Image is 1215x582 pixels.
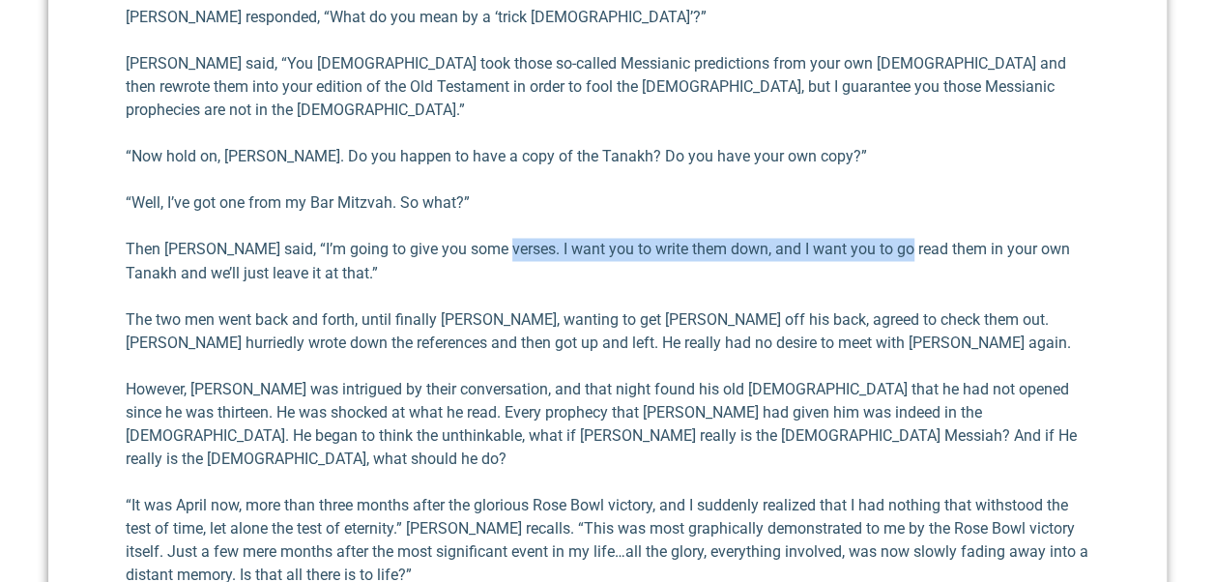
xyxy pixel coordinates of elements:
p: However, [PERSON_NAME] was intrigued by their conversation, and that night found his old [DEMOGRA... [126,377,1089,470]
p: [PERSON_NAME] said, “You [DEMOGRAPHIC_DATA] took those so-called Messi­anic predictions from your... [126,52,1089,122]
p: The two men went back and forth, until finally [PERSON_NAME], wanting to get [PERSON_NAME] off hi... [126,307,1089,354]
p: “Now hold on, [PERSON_NAME]. Do you happen to have a copy of the Tanakh? Do you have your own copy?” [126,145,1089,168]
p: Then [PERSON_NAME] said, “I’m going to give you some verses. I want you to write them down, and I... [126,238,1089,284]
p: [PERSON_NAME] responded, “What do you mean by a ‘trick [DEMOGRAPHIC_DATA]’?” [126,6,1089,29]
p: “Well, I’ve got one from my Bar Mitzvah. So what?” [126,191,1089,215]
